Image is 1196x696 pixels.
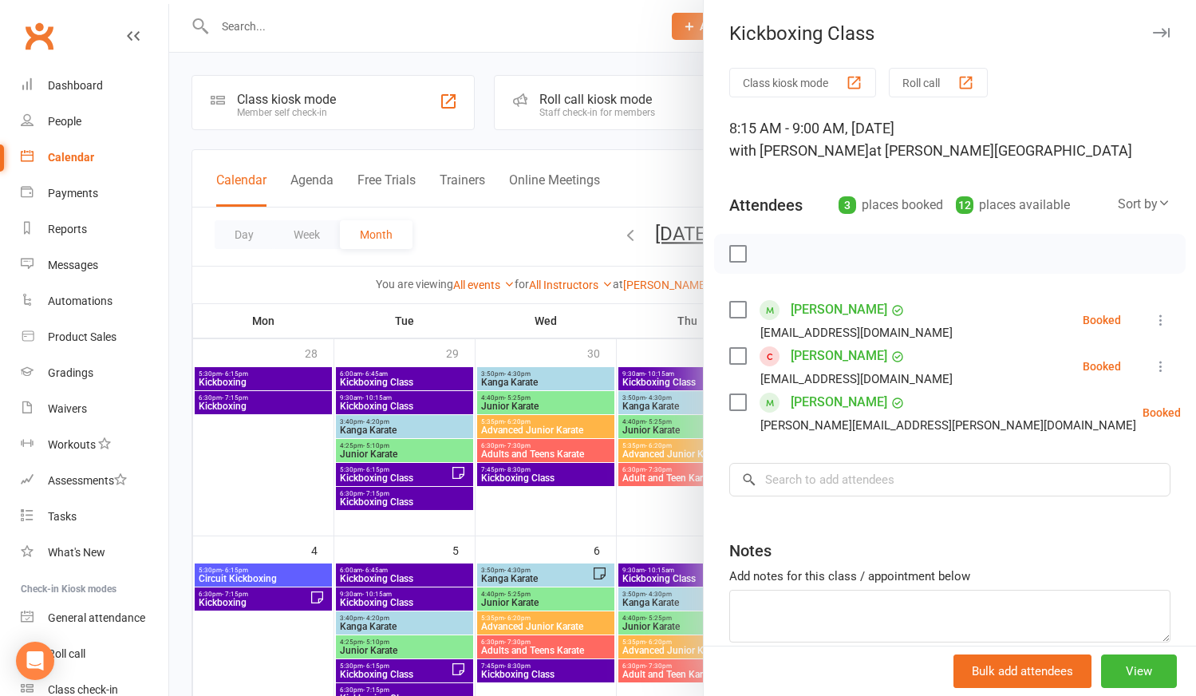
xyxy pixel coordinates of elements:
[729,68,876,97] button: Class kiosk mode
[19,16,59,56] a: Clubworx
[48,151,94,164] div: Calendar
[1083,361,1121,372] div: Booked
[956,196,973,214] div: 12
[48,611,145,624] div: General attendance
[21,140,168,176] a: Calendar
[729,567,1170,586] div: Add notes for this class / appointment below
[1143,407,1181,418] div: Booked
[21,600,168,636] a: General attendance kiosk mode
[760,369,953,390] div: [EMAIL_ADDRESS][DOMAIN_NAME]
[48,115,81,128] div: People
[839,196,856,214] div: 3
[1118,194,1170,215] div: Sort by
[21,176,168,212] a: Payments
[956,194,1070,216] div: places available
[48,79,103,92] div: Dashboard
[839,194,943,216] div: places booked
[704,22,1196,45] div: Kickboxing Class
[889,68,988,97] button: Roll call
[48,438,96,451] div: Workouts
[21,68,168,104] a: Dashboard
[21,355,168,391] a: Gradings
[48,683,118,696] div: Class check-in
[21,427,168,463] a: Workouts
[760,322,953,343] div: [EMAIL_ADDRESS][DOMAIN_NAME]
[791,343,887,369] a: [PERSON_NAME]
[21,499,168,535] a: Tasks
[48,647,85,660] div: Roll call
[1083,314,1121,326] div: Booked
[48,366,93,379] div: Gradings
[791,297,887,322] a: [PERSON_NAME]
[48,546,105,559] div: What's New
[729,194,803,216] div: Attendees
[16,642,54,680] div: Open Intercom Messenger
[48,510,77,523] div: Tasks
[21,247,168,283] a: Messages
[48,474,127,487] div: Assessments
[21,636,168,672] a: Roll call
[21,104,168,140] a: People
[1101,654,1177,688] button: View
[869,142,1132,159] span: at [PERSON_NAME][GEOGRAPHIC_DATA]
[21,212,168,247] a: Reports
[48,259,98,271] div: Messages
[21,391,168,427] a: Waivers
[729,463,1170,496] input: Search to add attendees
[729,540,772,562] div: Notes
[791,390,887,415] a: [PERSON_NAME]
[48,402,87,415] div: Waivers
[953,654,1091,688] button: Bulk add attendees
[21,283,168,319] a: Automations
[21,319,168,355] a: Product Sales
[48,330,116,343] div: Product Sales
[48,187,98,200] div: Payments
[760,415,1136,436] div: [PERSON_NAME][EMAIL_ADDRESS][PERSON_NAME][DOMAIN_NAME]
[729,142,869,159] span: with [PERSON_NAME]
[21,463,168,499] a: Assessments
[48,295,112,307] div: Automations
[21,535,168,571] a: What's New
[729,117,1170,162] div: 8:15 AM - 9:00 AM, [DATE]
[48,223,87,235] div: Reports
